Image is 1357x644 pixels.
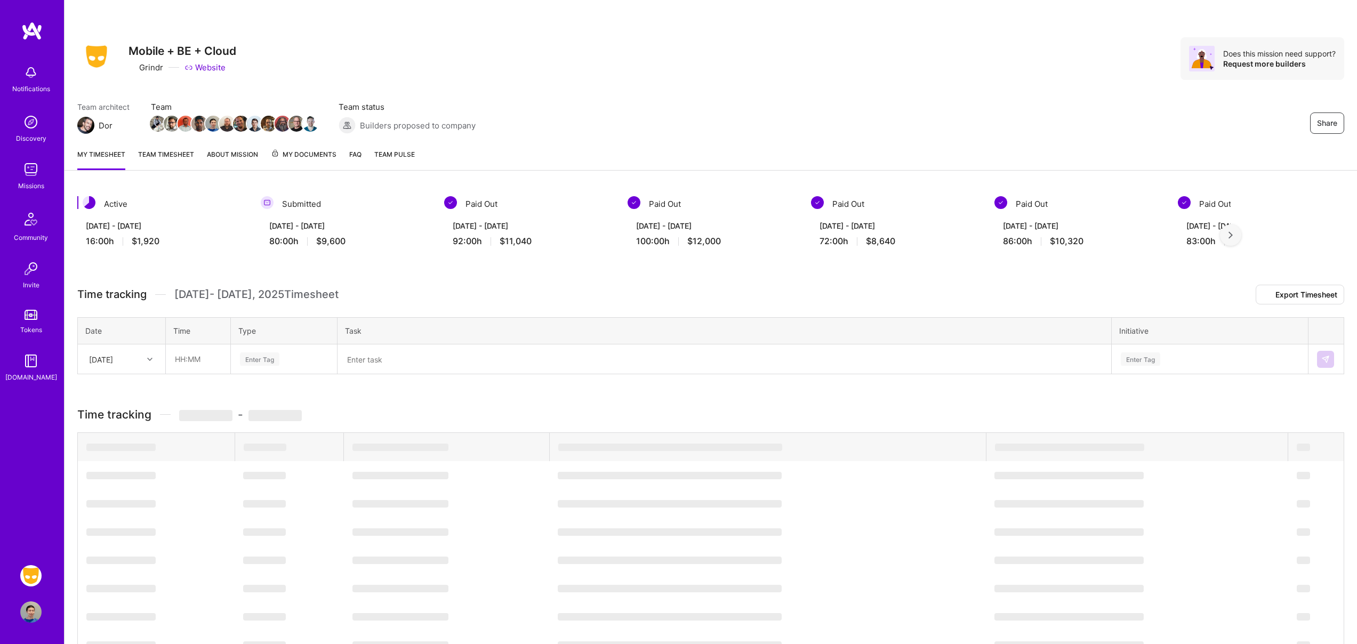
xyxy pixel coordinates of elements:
[77,101,130,112] span: Team architect
[453,236,606,247] div: 92:00 h
[687,236,721,247] span: $12,000
[20,159,42,180] img: teamwork
[207,149,258,170] a: About Mission
[1297,444,1310,451] span: ‌
[811,196,982,212] div: Paid Out
[1297,500,1310,508] span: ‌
[14,232,48,243] div: Community
[20,62,42,83] img: bell
[994,528,1144,536] span: ‌
[453,220,606,231] div: [DATE] - [DATE]
[166,345,230,373] input: HH:MM
[205,116,221,132] img: Team Member Avatar
[1178,196,1191,209] img: Paid Out
[77,408,1344,421] h3: Time tracking
[444,196,615,212] div: Paid Out
[247,116,263,132] img: Team Member Avatar
[192,115,206,133] a: Team Member Avatar
[243,585,286,592] span: ‌
[1003,236,1157,247] div: 86:00 h
[994,472,1144,479] span: ‌
[352,500,448,508] span: ‌
[179,410,232,421] span: ‌
[994,557,1144,564] span: ‌
[173,325,223,336] div: Time
[1189,46,1215,71] img: Avatar
[21,21,43,41] img: logo
[18,206,44,232] img: Community
[20,350,42,372] img: guide book
[558,528,782,536] span: ‌
[233,116,249,132] img: Team Member Avatar
[240,351,279,367] div: Enter Tag
[1297,613,1310,621] span: ‌
[231,318,338,344] th: Type
[86,528,156,536] span: ‌
[288,116,304,132] img: Team Member Avatar
[1050,236,1083,247] span: $10,320
[338,318,1112,344] th: Task
[1186,236,1340,247] div: 83:00 h
[77,288,147,301] span: Time tracking
[995,444,1144,451] span: ‌
[994,196,1165,212] div: Paid Out
[147,357,152,362] i: icon Chevron
[86,613,156,621] span: ‌
[234,115,248,133] a: Team Member Avatar
[558,500,782,508] span: ‌
[269,220,423,231] div: [DATE] - [DATE]
[77,117,94,134] img: Team Architect
[271,149,336,170] a: My Documents
[352,613,448,621] span: ‌
[219,116,235,132] img: Team Member Avatar
[220,115,234,133] a: Team Member Avatar
[1297,585,1310,592] span: ‌
[374,149,415,170] a: Team Pulse
[18,565,44,586] a: Grindr: Mobile + BE + Cloud
[1223,49,1336,59] div: Does this mission need support?
[866,236,895,247] span: $8,640
[352,585,448,592] span: ‌
[1317,118,1337,128] span: Share
[271,149,336,160] span: My Documents
[994,500,1144,508] span: ‌
[352,557,448,564] span: ‌
[820,220,973,231] div: [DATE] - [DATE]
[628,196,640,209] img: Paid Out
[1186,220,1340,231] div: [DATE] - [DATE]
[20,258,42,279] img: Invite
[16,133,46,144] div: Discovery
[360,120,476,131] span: Builders proposed to company
[150,116,166,132] img: Team Member Avatar
[248,115,262,133] a: Team Member Avatar
[303,115,317,133] a: Team Member Avatar
[178,116,194,132] img: Team Member Avatar
[179,115,192,133] a: Team Member Avatar
[77,196,248,212] div: Active
[558,585,782,592] span: ‌
[636,220,790,231] div: [DATE] - [DATE]
[243,472,286,479] span: ‌
[129,62,163,73] div: Grindr
[558,444,782,451] span: ‌
[374,150,415,158] span: Team Pulse
[20,565,42,586] img: Grindr: Mobile + BE + Cloud
[269,236,423,247] div: 80:00 h
[18,601,44,623] a: User Avatar
[290,115,303,133] a: Team Member Avatar
[339,117,356,134] img: Builders proposed to company
[12,83,50,94] div: Notifications
[20,601,42,623] img: User Avatar
[994,613,1144,621] span: ‌
[86,585,156,592] span: ‌
[89,353,113,365] div: [DATE]
[1121,351,1160,367] div: Enter Tag
[352,472,448,479] span: ‌
[1003,220,1157,231] div: [DATE] - [DATE]
[628,196,798,212] div: Paid Out
[138,149,194,170] a: Team timesheet
[1228,231,1233,239] img: right
[86,557,156,564] span: ‌
[1321,355,1330,364] img: Submit
[994,585,1144,592] span: ‌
